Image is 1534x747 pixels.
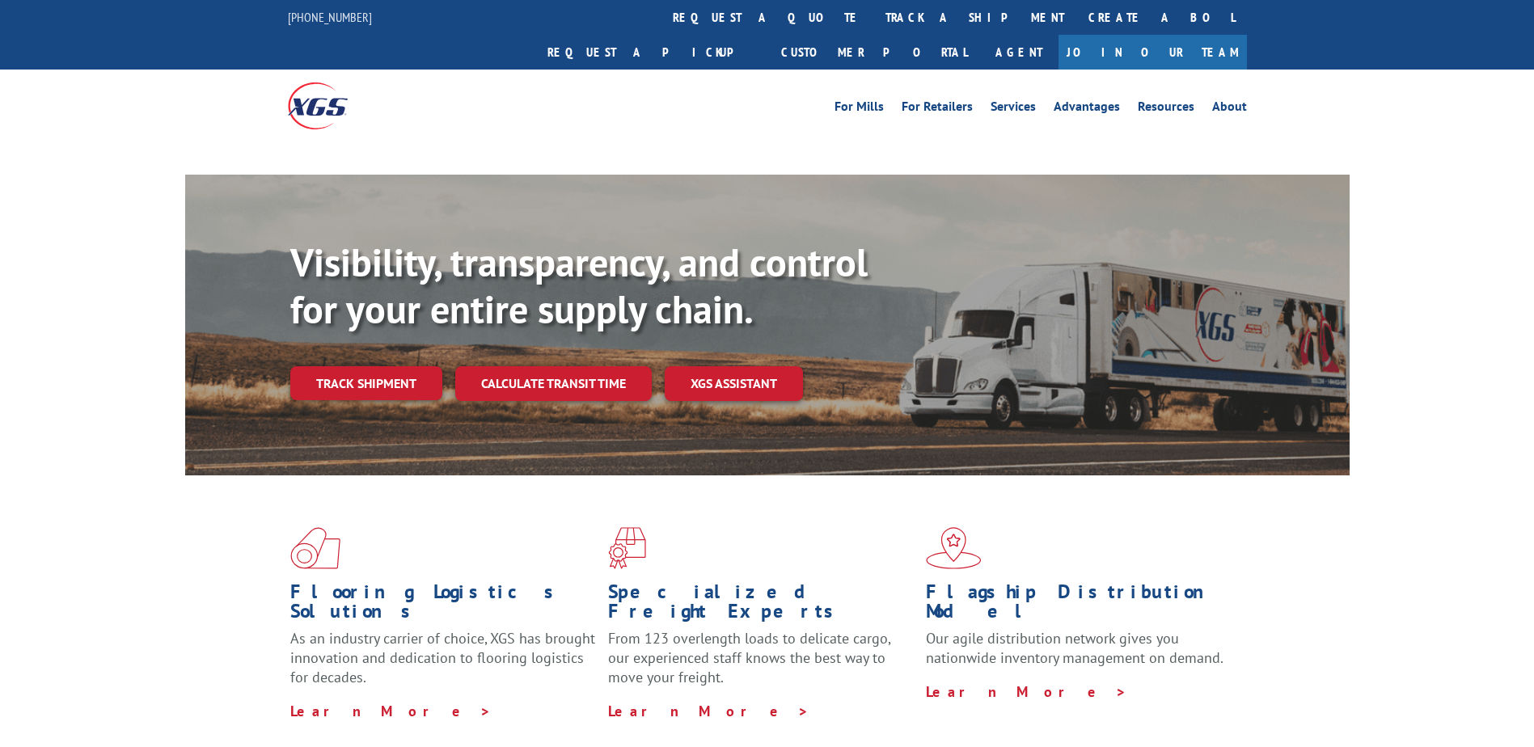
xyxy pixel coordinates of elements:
[1054,100,1120,118] a: Advantages
[290,582,596,629] h1: Flooring Logistics Solutions
[608,702,809,720] a: Learn More >
[535,35,769,70] a: Request a pickup
[608,629,914,701] p: From 123 overlength loads to delicate cargo, our experienced staff knows the best way to move you...
[835,100,884,118] a: For Mills
[991,100,1036,118] a: Services
[1212,100,1247,118] a: About
[979,35,1059,70] a: Agent
[926,527,982,569] img: xgs-icon-flagship-distribution-model-red
[926,682,1127,701] a: Learn More >
[1059,35,1247,70] a: Join Our Team
[290,702,492,720] a: Learn More >
[902,100,973,118] a: For Retailers
[290,237,868,334] b: Visibility, transparency, and control for your entire supply chain.
[288,9,372,25] a: [PHONE_NUMBER]
[290,527,340,569] img: xgs-icon-total-supply-chain-intelligence-red
[1138,100,1194,118] a: Resources
[665,366,803,401] a: XGS ASSISTANT
[926,629,1223,667] span: Our agile distribution network gives you nationwide inventory management on demand.
[608,582,914,629] h1: Specialized Freight Experts
[290,366,442,400] a: Track shipment
[769,35,979,70] a: Customer Portal
[290,629,595,686] span: As an industry carrier of choice, XGS has brought innovation and dedication to flooring logistics...
[455,366,652,401] a: Calculate transit time
[608,527,646,569] img: xgs-icon-focused-on-flooring-red
[926,582,1232,629] h1: Flagship Distribution Model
